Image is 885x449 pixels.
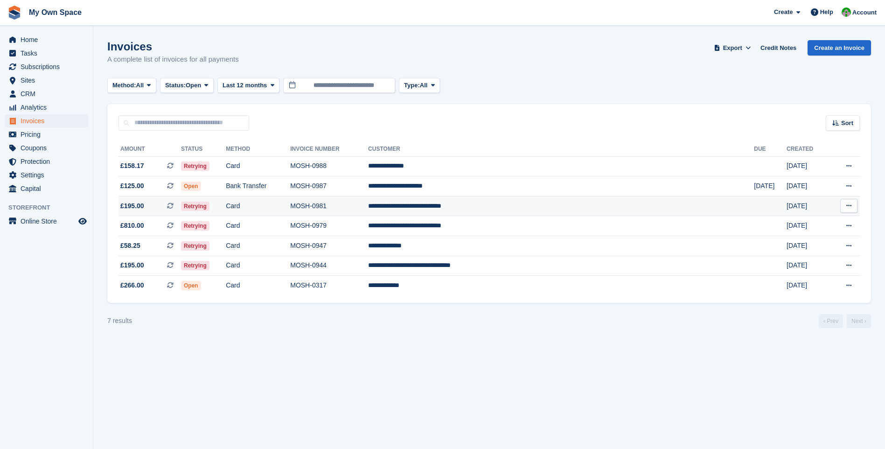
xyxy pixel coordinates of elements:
img: stora-icon-8386f47178a22dfd0bd8f6a31ec36ba5ce8667c1dd55bd0f319d3a0aa187defe.svg [7,6,21,20]
span: Open [181,281,201,290]
td: Bank Transfer [226,176,290,196]
span: Retrying [181,202,209,211]
span: £158.17 [120,161,144,171]
td: MOSH-0987 [290,176,368,196]
span: Sites [21,74,77,87]
button: Last 12 months [217,78,279,93]
span: £58.25 [120,241,140,251]
a: menu [5,74,88,87]
td: Card [226,156,290,176]
div: 7 results [107,316,132,326]
td: [DATE] [787,156,829,176]
a: menu [5,128,88,141]
a: menu [5,47,88,60]
th: Due [754,142,787,157]
span: Sort [841,119,853,128]
span: Status: [165,81,186,90]
span: Help [820,7,833,17]
span: £266.00 [120,281,144,290]
button: Status: Open [160,78,214,93]
span: Type: [404,81,420,90]
span: All [420,81,428,90]
span: Invoices [21,114,77,127]
td: [DATE] [787,196,829,216]
td: [DATE] [787,276,829,295]
span: Storefront [8,203,93,212]
span: Tasks [21,47,77,60]
span: Protection [21,155,77,168]
th: Status [181,142,226,157]
a: menu [5,87,88,100]
span: Retrying [181,221,209,231]
button: Export [712,40,753,56]
span: Account [852,8,877,17]
button: Type: All [399,78,440,93]
span: £810.00 [120,221,144,231]
td: Card [226,276,290,295]
a: menu [5,101,88,114]
td: [DATE] [787,236,829,256]
a: menu [5,168,88,182]
td: MOSH-0317 [290,276,368,295]
span: Home [21,33,77,46]
td: MOSH-0988 [290,156,368,176]
td: MOSH-0979 [290,216,368,236]
span: Settings [21,168,77,182]
td: MOSH-0981 [290,196,368,216]
a: Credit Notes [757,40,800,56]
td: Card [226,216,290,236]
span: Subscriptions [21,60,77,73]
td: [DATE] [787,176,829,196]
a: menu [5,182,88,195]
img: Paula Harris [842,7,851,17]
a: Next [847,314,871,328]
span: £125.00 [120,181,144,191]
span: Pricing [21,128,77,141]
span: Export [723,43,742,53]
a: menu [5,155,88,168]
span: Coupons [21,141,77,154]
th: Created [787,142,829,157]
span: Online Store [21,215,77,228]
a: Preview store [77,216,88,227]
td: Card [226,196,290,216]
nav: Page [817,314,873,328]
a: Previous [819,314,843,328]
span: Capital [21,182,77,195]
span: £195.00 [120,260,144,270]
span: Open [186,81,201,90]
th: Amount [118,142,181,157]
td: Card [226,256,290,276]
td: Card [226,236,290,256]
a: menu [5,141,88,154]
button: Method: All [107,78,156,93]
span: Create [774,7,793,17]
span: All [136,81,144,90]
a: My Own Space [25,5,85,20]
a: menu [5,33,88,46]
td: [DATE] [787,216,829,236]
span: Open [181,182,201,191]
span: £195.00 [120,201,144,211]
td: [DATE] [754,176,787,196]
td: [DATE] [787,256,829,276]
span: Method: [112,81,136,90]
td: MOSH-0947 [290,236,368,256]
td: MOSH-0944 [290,256,368,276]
h1: Invoices [107,40,239,53]
a: Create an Invoice [808,40,871,56]
th: Method [226,142,290,157]
p: A complete list of invoices for all payments [107,54,239,65]
span: Retrying [181,161,209,171]
span: Retrying [181,261,209,270]
span: CRM [21,87,77,100]
a: menu [5,60,88,73]
span: Analytics [21,101,77,114]
a: menu [5,215,88,228]
th: Customer [368,142,754,157]
span: Retrying [181,241,209,251]
a: menu [5,114,88,127]
th: Invoice Number [290,142,368,157]
span: Last 12 months [223,81,267,90]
